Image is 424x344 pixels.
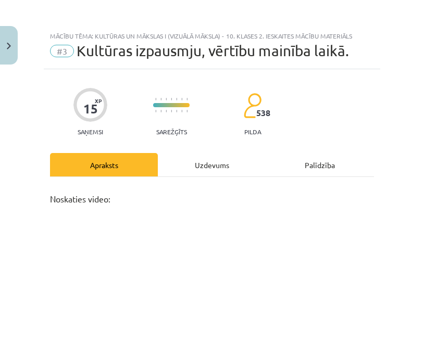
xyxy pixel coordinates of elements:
img: icon-short-line-57e1e144782c952c97e751825c79c345078a6d821885a25fce030b3d8c18986b.svg [155,98,156,100]
img: icon-short-line-57e1e144782c952c97e751825c79c345078a6d821885a25fce030b3d8c18986b.svg [160,110,161,112]
img: icon-short-line-57e1e144782c952c97e751825c79c345078a6d821885a25fce030b3d8c18986b.svg [160,98,161,100]
img: icon-close-lesson-0947bae3869378f0d4975bcd49f059093ad1ed9edebbc8119c70593378902aed.svg [7,43,11,49]
img: students-c634bb4e5e11cddfef0936a35e636f08e4e9abd3cc4e673bd6f9a4125e45ecb1.svg [243,93,261,119]
div: 15 [83,101,98,116]
span: #3 [50,45,74,57]
img: icon-short-line-57e1e144782c952c97e751825c79c345078a6d821885a25fce030b3d8c18986b.svg [166,110,167,112]
img: icon-short-line-57e1e144782c952c97e751825c79c345078a6d821885a25fce030b3d8c18986b.svg [166,98,167,100]
img: icon-short-line-57e1e144782c952c97e751825c79c345078a6d821885a25fce030b3d8c18986b.svg [176,98,177,100]
div: Uzdevums [158,153,266,176]
img: icon-short-line-57e1e144782c952c97e751825c79c345078a6d821885a25fce030b3d8c18986b.svg [155,110,156,112]
p: Saņemsi [73,128,107,135]
img: icon-short-line-57e1e144782c952c97e751825c79c345078a6d821885a25fce030b3d8c18986b.svg [186,98,188,100]
img: icon-short-line-57e1e144782c952c97e751825c79c345078a6d821885a25fce030b3d8c18986b.svg [181,98,182,100]
img: icon-short-line-57e1e144782c952c97e751825c79c345078a6d821885a25fce030b3d8c18986b.svg [186,110,188,112]
img: icon-short-line-57e1e144782c952c97e751825c79c345078a6d821885a25fce030b3d8c18986b.svg [171,110,172,112]
h3: Noskaties video: [50,186,374,205]
span: XP [95,98,102,104]
div: Mācību tēma: Kultūras un mākslas i (vizuālā māksla) - 10. klases 2. ieskaites mācību materiāls [50,32,374,40]
img: icon-short-line-57e1e144782c952c97e751825c79c345078a6d821885a25fce030b3d8c18986b.svg [181,110,182,112]
span: 538 [256,108,270,118]
span: Kultūras izpausmju, vērtību mainība laikā. [77,42,349,59]
img: icon-short-line-57e1e144782c952c97e751825c79c345078a6d821885a25fce030b3d8c18986b.svg [171,98,172,100]
img: icon-short-line-57e1e144782c952c97e751825c79c345078a6d821885a25fce030b3d8c18986b.svg [176,110,177,112]
div: Palīdzība [266,153,374,176]
p: pilda [244,128,261,135]
div: Apraksts [50,153,158,176]
p: Sarežģīts [156,128,187,135]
